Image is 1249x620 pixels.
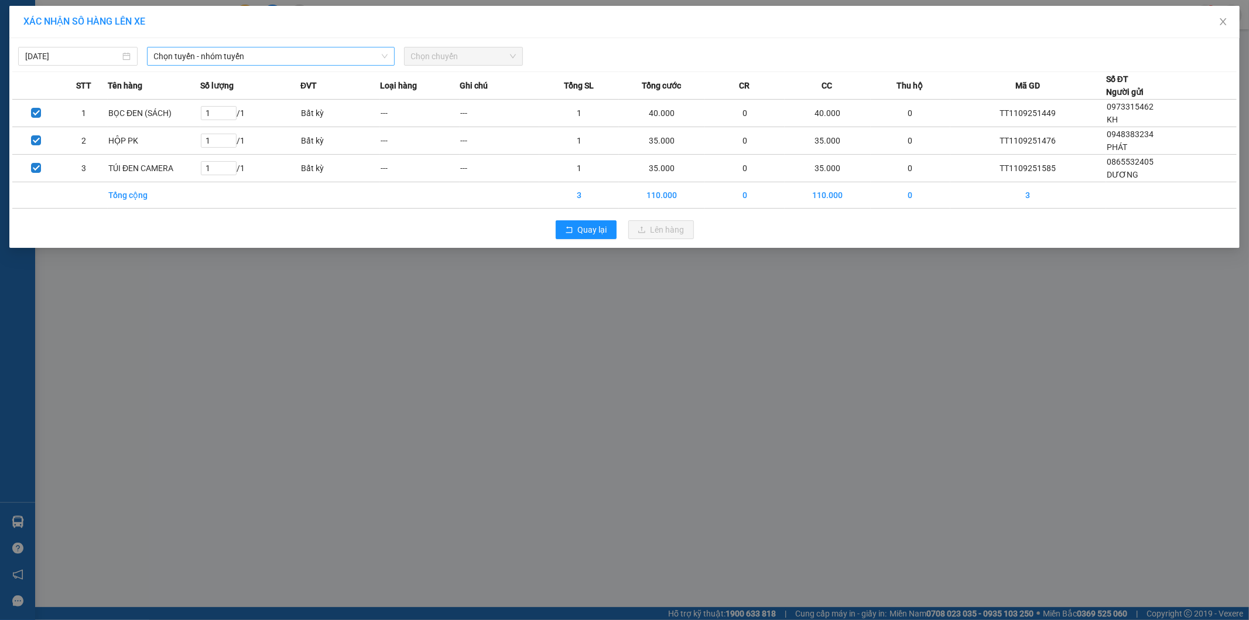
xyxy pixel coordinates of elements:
[785,100,871,127] td: 40.000
[556,220,617,239] button: rollbackQuay lại
[539,100,619,127] td: 1
[705,155,785,182] td: 0
[300,79,317,92] span: ĐVT
[1207,6,1240,39] button: Close
[108,100,200,127] td: BỌC ĐEN (SÁCH)
[1106,73,1144,98] div: Số ĐT Người gửi
[705,100,785,127] td: 0
[950,100,1106,127] td: TT1109251449
[950,127,1106,155] td: TT1109251476
[628,220,694,239] button: uploadLên hàng
[1219,17,1228,26] span: close
[619,100,705,127] td: 40.000
[460,155,539,182] td: ---
[950,155,1106,182] td: TT1109251585
[785,155,871,182] td: 35.000
[1107,157,1154,166] span: 0865532405
[739,79,750,92] span: CR
[539,155,619,182] td: 1
[380,155,460,182] td: ---
[785,127,871,155] td: 35.000
[108,79,142,92] span: Tên hàng
[1107,170,1138,179] span: DƯƠNG
[871,100,950,127] td: 0
[871,127,950,155] td: 0
[381,53,388,60] span: down
[154,47,388,65] span: Chọn tuyến - nhóm tuyến
[565,226,573,235] span: rollback
[871,182,950,209] td: 0
[460,100,539,127] td: ---
[1015,79,1040,92] span: Mã GD
[109,29,490,43] li: 271 - [PERSON_NAME] - [GEOGRAPHIC_DATA] - [GEOGRAPHIC_DATA]
[411,47,516,65] span: Chọn chuyến
[1107,130,1154,139] span: 0948383234
[619,182,705,209] td: 110.000
[300,100,380,127] td: Bất kỳ
[1107,115,1118,124] span: KH
[300,155,380,182] td: Bất kỳ
[108,127,200,155] td: HỘP PK
[1107,142,1127,152] span: PHÁT
[460,79,488,92] span: Ghi chú
[380,127,460,155] td: ---
[200,155,300,182] td: / 1
[380,100,460,127] td: ---
[200,100,300,127] td: / 1
[15,15,102,73] img: logo.jpg
[619,155,705,182] td: 35.000
[200,79,234,92] span: Số lượng
[642,79,681,92] span: Tổng cước
[950,182,1106,209] td: 3
[76,79,91,92] span: STT
[564,79,594,92] span: Tổng SL
[380,79,417,92] span: Loại hàng
[300,127,380,155] td: Bất kỳ
[785,182,871,209] td: 110.000
[705,127,785,155] td: 0
[897,79,923,92] span: Thu hộ
[200,127,300,155] td: / 1
[539,127,619,155] td: 1
[25,50,120,63] input: 11/09/2025
[108,155,200,182] td: TÚI ĐEN CAMERA
[539,182,619,209] td: 3
[578,223,607,236] span: Quay lại
[108,182,200,209] td: Tổng cộng
[60,155,108,182] td: 3
[60,127,108,155] td: 2
[15,80,174,119] b: GỬI : VP [GEOGRAPHIC_DATA]
[822,79,833,92] span: CC
[460,127,539,155] td: ---
[1107,102,1154,111] span: 0973315462
[705,182,785,209] td: 0
[871,155,950,182] td: 0
[619,127,705,155] td: 35.000
[60,100,108,127] td: 1
[23,16,145,27] span: XÁC NHẬN SỐ HÀNG LÊN XE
